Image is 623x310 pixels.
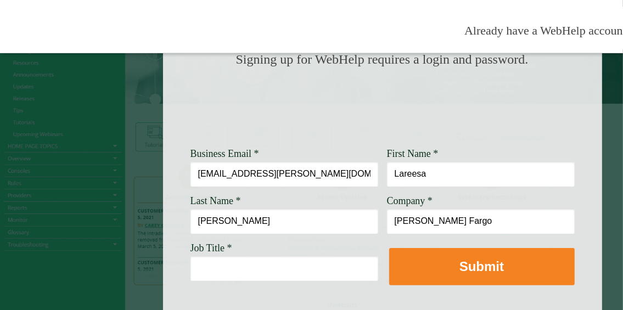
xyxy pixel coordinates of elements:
[236,52,529,66] span: Signing up for WebHelp requires a login and password.
[387,195,433,206] span: Company *
[459,259,504,274] strong: Submit
[389,248,575,285] button: Submit
[190,243,232,253] span: Job Title *
[197,78,568,133] img: Need Credentials? Sign up below. Have Credentials? Use the sign-in button.
[190,195,241,206] span: Last Name *
[190,148,259,159] span: Business Email *
[387,148,439,159] span: First Name *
